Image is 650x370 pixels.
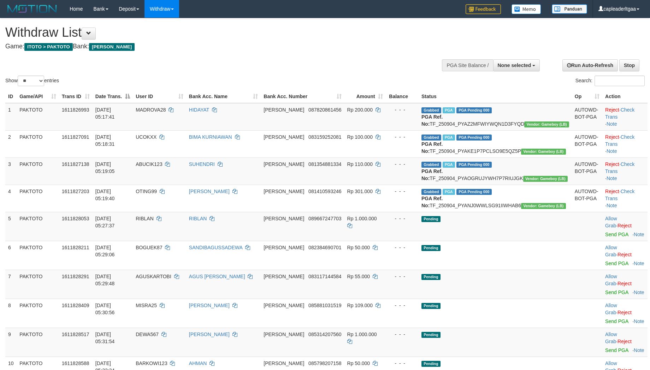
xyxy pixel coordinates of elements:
[347,134,373,140] span: Rp 100.000
[419,90,572,103] th: Status
[605,134,634,147] a: Check Trans
[189,360,207,366] a: AHMAN
[347,274,370,279] span: Rp 55.000
[389,360,416,367] div: - - -
[456,189,492,195] span: PGA Pending
[443,189,455,195] span: Marked by capleaderltgaa
[493,59,540,71] button: None selected
[617,281,632,286] a: Reject
[605,261,628,266] a: Send PGA
[136,216,154,221] span: RIBLAN
[136,189,157,194] span: OTING99
[389,188,416,195] div: - - -
[189,245,242,250] a: SANDIBAGUSSADEWA
[605,274,617,286] a: Allow Grab
[308,107,341,113] span: Copy 087820861456 to clipboard
[421,196,443,208] b: PGA Ref. No:
[17,157,59,185] td: PAKTOTO
[347,360,370,366] span: Rp 50.000
[572,157,602,185] td: AUTOWD-BOT-PGA
[602,103,648,131] td: · ·
[605,318,628,324] a: Send PGA
[572,90,602,103] th: Op: activate to sort column ascending
[521,149,566,155] span: Vendor URL: https://dashboard.q2checkout.com/secure
[607,203,617,208] a: Note
[605,189,619,194] a: Reject
[308,189,341,194] span: Copy 081410593246 to clipboard
[617,252,632,257] a: Reject
[17,270,59,299] td: PAKTOTO
[347,189,373,194] span: Rp 301.000
[634,318,644,324] a: Note
[136,360,167,366] span: BARKOWI123
[62,360,89,366] span: 1611828588
[136,107,166,113] span: MADROVA28
[421,168,443,181] b: PGA Ref. No:
[607,148,617,154] a: Note
[5,90,17,103] th: ID
[17,212,59,241] td: PAKTOTO
[634,261,644,266] a: Note
[605,245,617,257] span: ·
[602,299,648,328] td: ·
[308,216,341,221] span: Copy 089667247703 to clipboard
[95,303,115,315] span: [DATE] 05:30:56
[389,331,416,338] div: - - -
[634,347,644,353] a: Note
[5,76,59,86] label: Show entries
[347,107,373,113] span: Rp 200.000
[562,59,618,71] a: Run Auto-Refresh
[89,43,135,51] span: [PERSON_NAME]
[347,303,373,308] span: Rp 109.000
[264,107,304,113] span: [PERSON_NAME]
[17,241,59,270] td: PAKTOTO
[456,162,492,168] span: PGA Pending
[264,134,304,140] span: [PERSON_NAME]
[308,360,341,366] span: Copy 085798207158 to clipboard
[605,290,628,295] a: Send PGA
[605,303,617,315] span: ·
[5,25,426,40] h1: Withdraw List
[421,162,441,168] span: Grabbed
[62,134,89,140] span: 1611827091
[62,303,89,308] span: 1611828409
[308,161,341,167] span: Copy 081354881334 to clipboard
[605,332,617,344] span: ·
[389,133,416,141] div: - - -
[421,274,441,280] span: Pending
[347,161,373,167] span: Rp 110.000
[605,232,628,237] a: Send PGA
[189,161,215,167] a: SUHENDRI
[617,339,632,344] a: Reject
[62,216,89,221] span: 1611828053
[605,347,628,353] a: Send PGA
[136,245,162,250] span: BOGUEK87
[264,332,304,337] span: [PERSON_NAME]
[421,303,441,309] span: Pending
[62,332,89,337] span: 1611828517
[62,245,89,250] span: 1611828211
[189,107,209,113] a: HIDAYAT
[619,59,639,71] a: Stop
[264,303,304,308] span: [PERSON_NAME]
[421,114,443,127] b: PGA Ref. No:
[133,90,186,103] th: User ID: activate to sort column ascending
[95,274,115,286] span: [DATE] 05:29:48
[634,232,644,237] a: Note
[443,162,455,168] span: Marked by capleaderltgaa
[605,107,634,120] a: Check Trans
[456,135,492,141] span: PGA Pending
[59,90,93,103] th: Trans ID: activate to sort column ascending
[5,241,17,270] td: 6
[17,328,59,357] td: PAKTOTO
[264,189,304,194] span: [PERSON_NAME]
[634,290,644,295] a: Note
[136,161,162,167] span: ABUCIK123
[602,130,648,157] td: · ·
[605,216,617,228] a: Allow Grab
[421,107,441,113] span: Grabbed
[186,90,261,103] th: Bank Acc. Name: activate to sort column ascending
[24,43,73,51] span: ITOTO > PAKTOTO
[389,273,416,280] div: - - -
[308,134,341,140] span: Copy 083159252081 to clipboard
